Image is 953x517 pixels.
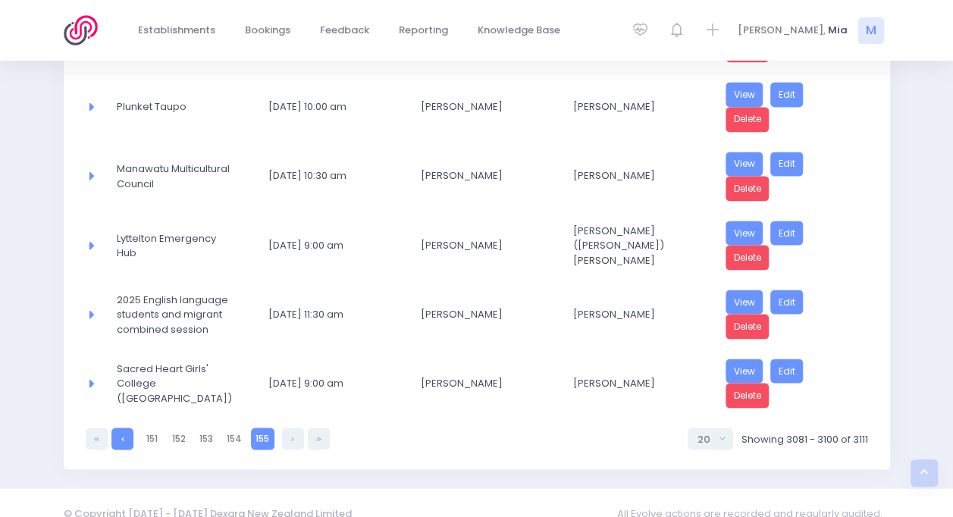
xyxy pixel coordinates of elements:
[268,375,385,390] span: [DATE] 9:00 am
[268,306,385,321] span: [DATE] 11:30 am
[268,99,385,114] span: [DATE] 10:00 am
[259,349,411,418] td: 10 November 2025 9:00 am
[738,23,826,38] span: [PERSON_NAME],
[251,428,274,450] a: 155
[233,16,303,45] a: Bookings
[688,428,733,450] button: Select page size
[107,211,259,280] td: Lyttelton Emergency Hub
[563,349,716,418] td: Alicia Smale
[573,223,690,268] span: [PERSON_NAME] ([PERSON_NAME]) [PERSON_NAME]
[107,349,259,418] td: Sacred Heart Girls' College (Hamilton)
[478,23,560,38] span: Knowledge Base
[726,107,770,132] a: Delete
[126,16,228,45] a: Establishments
[117,292,234,337] span: 2025 English language students and migrant combined session
[698,431,714,446] div: 20
[726,383,770,408] a: Delete
[770,82,804,107] a: Edit
[259,142,411,211] td: 6 November 2025 10:30 am
[308,428,330,450] a: Last
[716,349,868,418] td: <a href="https://3sfl.stjis.org.nz/booking/bc4f9bc1-629e-4e4f-a4b2-3eb37e71ea23" class="btn btn-p...
[320,23,369,38] span: Feedback
[268,237,385,252] span: [DATE] 9:00 am
[563,211,716,280] td: Robert (Bob) Palmer
[282,428,304,450] a: Next
[111,428,133,450] a: Previous
[573,306,690,321] span: [PERSON_NAME]
[411,142,563,211] td: Angel Kwan
[716,280,868,349] td: <a href="https://3sfl.stjis.org.nz/booking/9ca1e1e9-1f98-4513-a7b5-07552ea6d28c" class="btn btn-p...
[770,221,804,246] a: Edit
[726,290,763,315] a: View
[399,23,448,38] span: Reporting
[421,237,538,252] span: [PERSON_NAME]
[245,23,290,38] span: Bookings
[726,152,763,177] a: View
[770,152,804,177] a: Edit
[770,290,804,315] a: Edit
[411,211,563,280] td: Bob Palmer
[466,16,573,45] a: Knowledge Base
[168,428,191,450] a: 152
[828,23,848,38] span: Mia
[117,230,234,260] span: Lyttelton Emergency Hub
[107,142,259,211] td: Manawatu Multicultural Council
[421,168,538,183] span: [PERSON_NAME]
[421,375,538,390] span: [PERSON_NAME]
[726,314,770,339] a: Delete
[726,359,763,384] a: View
[107,72,259,141] td: Plunket Taupo
[117,361,234,406] span: Sacred Heart Girls' College ([GEOGRAPHIC_DATA])
[573,168,690,183] span: [PERSON_NAME]
[308,16,382,45] a: Feedback
[857,17,884,44] span: M
[573,99,690,114] span: [PERSON_NAME]
[726,82,763,107] a: View
[563,142,716,211] td: Pauline Ann Cooper
[716,142,868,211] td: <a href="https://3sfl.stjis.org.nz/booking/d08d4168-56c7-4b08-832a-78b7d327bf4c" class="btn btn-p...
[716,72,868,141] td: <a href="https://3sfl.stjis.org.nz/booking/ec348752-2dfa-4bed-94a3-253ea02d543a" class="btn btn-p...
[259,211,411,280] td: 8 November 2025 9:00 am
[268,168,385,183] span: [DATE] 10:30 am
[770,359,804,384] a: Edit
[726,245,770,270] a: Delete
[741,431,867,446] span: Showing 3081 - 3100 of 3111
[195,428,218,450] a: 153
[573,375,690,390] span: [PERSON_NAME]
[421,99,538,114] span: [PERSON_NAME]
[726,221,763,246] a: View
[141,428,163,450] a: 151
[563,280,716,349] td: Sue Alsop
[64,15,107,45] img: Logo
[259,280,411,349] td: 8 November 2025 11:30 am
[563,72,716,141] td: Annette Binnie
[117,99,234,114] span: Plunket Taupo
[86,428,108,450] a: First
[421,306,538,321] span: [PERSON_NAME]
[716,211,868,280] td: <a href="https://3sfl.stjis.org.nz/booking/57ae65c2-fe1c-4af6-9cff-3a3a27cca7a9" class="btn btn-p...
[107,280,259,349] td: 2025 English language students and migrant combined session
[222,428,247,450] a: 154
[138,23,215,38] span: Establishments
[259,72,411,141] td: 6 November 2025 10:00 am
[411,72,563,141] td: Amiria Taylor
[726,176,770,201] a: Delete
[117,161,234,191] span: Manawatu Multicultural Council
[411,349,563,418] td: Hannah Tapara
[387,16,461,45] a: Reporting
[411,280,563,349] td: Julie Cloughley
